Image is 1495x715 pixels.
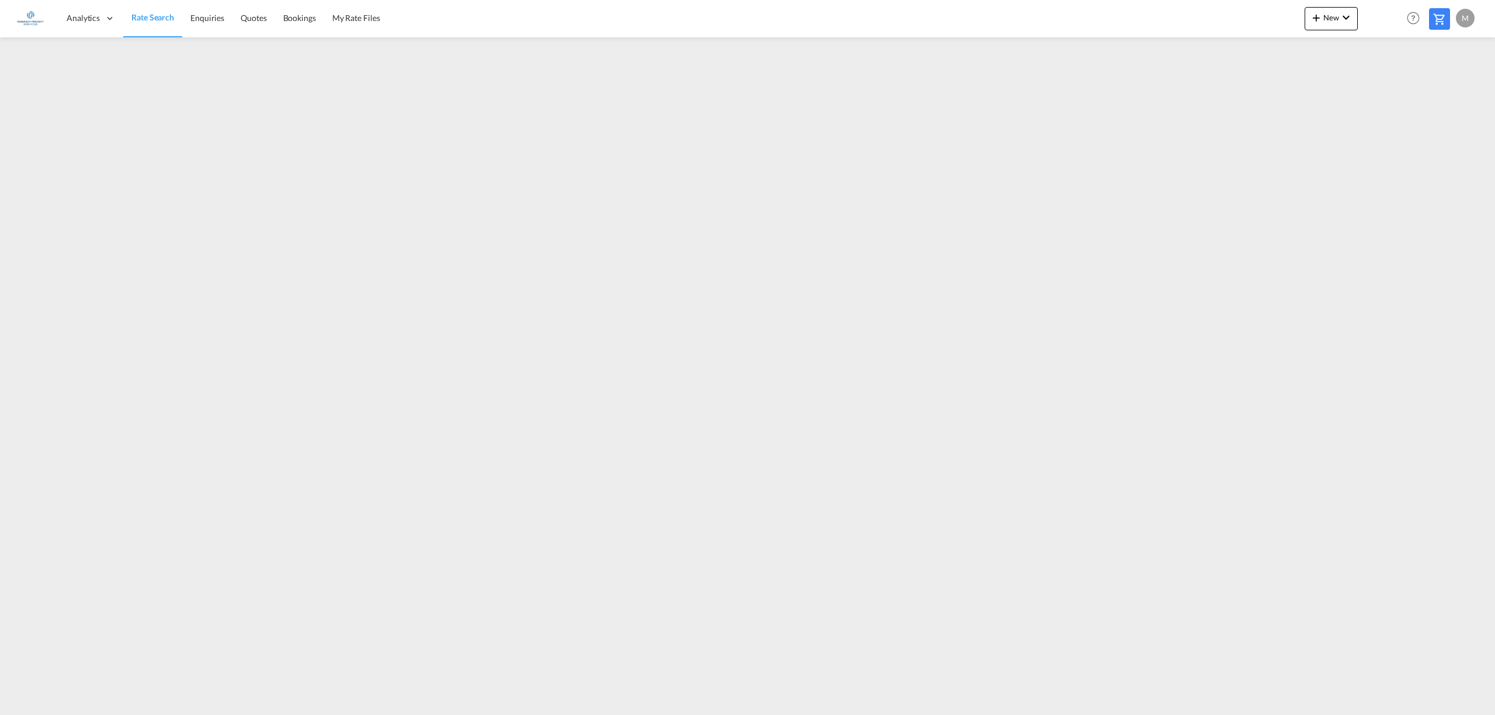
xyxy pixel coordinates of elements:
[1403,8,1429,29] div: Help
[1305,7,1358,30] button: icon-plus 400-fgNewicon-chevron-down
[1403,8,1423,28] span: Help
[18,5,44,32] img: e1326340b7c511ef854e8d6a806141ad.jpg
[1339,11,1353,25] md-icon: icon-chevron-down
[1309,11,1323,25] md-icon: icon-plus 400-fg
[190,13,224,23] span: Enquiries
[1456,9,1475,27] div: M
[332,13,380,23] span: My Rate Files
[283,13,316,23] span: Bookings
[241,13,266,23] span: Quotes
[131,12,174,22] span: Rate Search
[1309,13,1353,22] span: New
[67,12,100,24] span: Analytics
